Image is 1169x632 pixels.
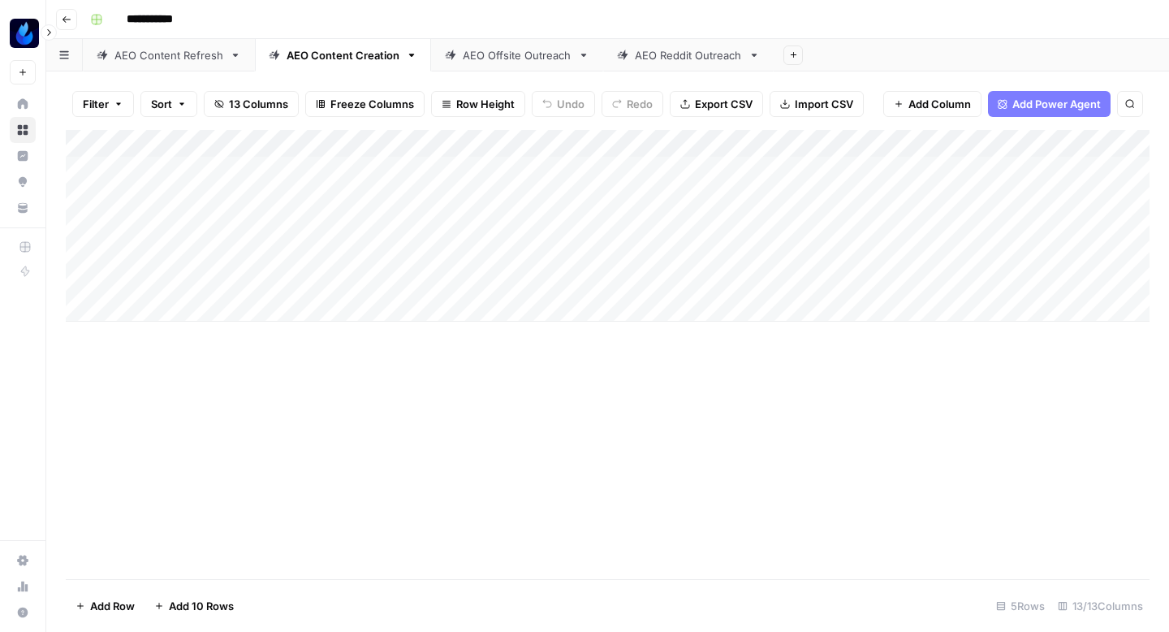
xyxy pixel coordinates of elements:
button: Import CSV [770,91,864,117]
span: Filter [83,96,109,112]
button: Export CSV [670,91,763,117]
button: Add Row [66,593,145,619]
div: AEO Reddit Outreach [635,47,742,63]
button: Row Height [431,91,525,117]
div: 13/13 Columns [1051,593,1150,619]
span: Add Column [908,96,971,112]
span: Export CSV [695,96,753,112]
span: Add Row [90,598,135,614]
button: Workspace: AgentFire Content [10,13,36,54]
button: Add Power Agent [988,91,1111,117]
button: Help + Support [10,600,36,626]
button: Sort [140,91,197,117]
span: Undo [557,96,584,112]
img: AgentFire Content Logo [10,19,39,48]
div: AEO Offsite Outreach [463,47,572,63]
a: Home [10,91,36,117]
span: Sort [151,96,172,112]
span: 13 Columns [229,96,288,112]
div: AEO Content Refresh [114,47,223,63]
div: AEO Content Creation [287,47,399,63]
span: Add 10 Rows [169,598,234,614]
div: 5 Rows [990,593,1051,619]
a: AEO Offsite Outreach [431,39,603,71]
button: Undo [532,91,595,117]
button: Filter [72,91,134,117]
span: Freeze Columns [330,96,414,112]
span: Import CSV [795,96,853,112]
a: Insights [10,143,36,169]
a: AEO Content Creation [255,39,431,71]
a: AEO Content Refresh [83,39,255,71]
button: Add 10 Rows [145,593,244,619]
a: Opportunities [10,169,36,195]
a: Browse [10,117,36,143]
span: Add Power Agent [1012,96,1101,112]
button: Add Column [883,91,981,117]
span: Redo [627,96,653,112]
span: Row Height [456,96,515,112]
button: 13 Columns [204,91,299,117]
a: AEO Reddit Outreach [603,39,774,71]
button: Redo [602,91,663,117]
a: Settings [10,548,36,574]
button: Freeze Columns [305,91,425,117]
a: Your Data [10,195,36,221]
a: Usage [10,574,36,600]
